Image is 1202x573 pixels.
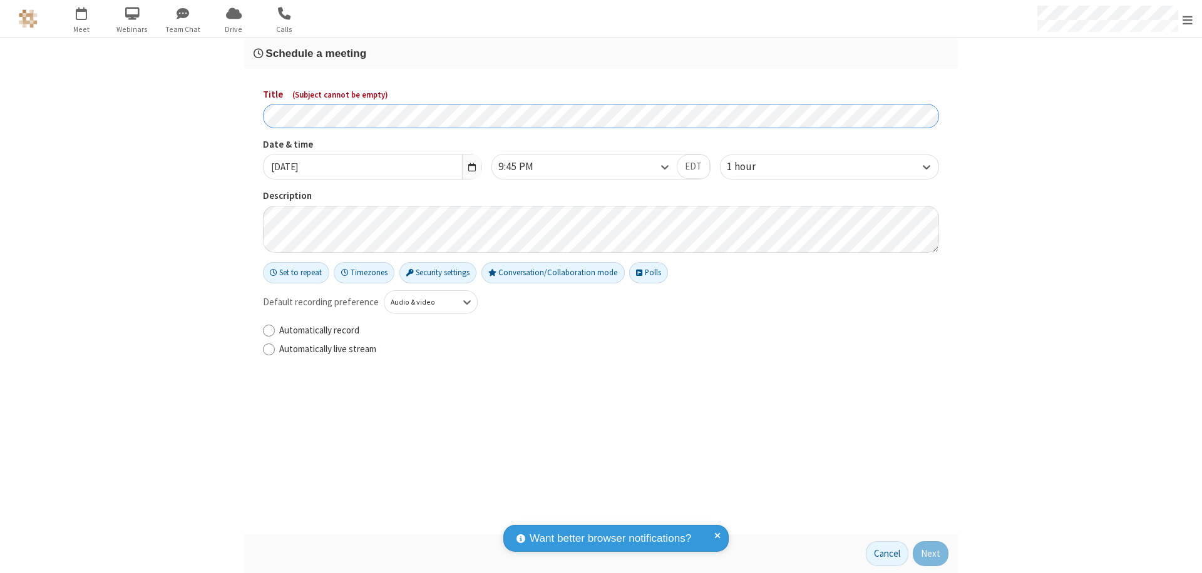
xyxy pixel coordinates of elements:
span: Want better browser notifications? [530,530,691,547]
button: Polls [629,262,668,283]
span: Schedule a meeting [265,47,366,59]
button: Timezones [334,262,394,283]
span: Webinars [109,24,156,35]
span: Calls [261,24,308,35]
img: QA Selenium DO NOT DELETE OR CHANGE [19,9,38,28]
label: Automatically live stream [279,342,939,357]
span: Team Chat [160,24,207,35]
button: Next [913,541,948,566]
button: Conversation/Collaboration mode [481,262,625,283]
label: Description [263,189,939,203]
button: Security settings [399,262,477,283]
button: Set to repeat [263,262,329,283]
span: Drive [210,24,257,35]
div: 1 hour [727,159,777,175]
button: EDT [677,155,710,180]
span: Meet [58,24,105,35]
button: Cancel [866,541,908,566]
span: Default recording preference [263,295,379,310]
label: Date & time [263,138,482,152]
span: ( Subject cannot be empty ) [292,89,388,100]
label: Title [263,88,939,102]
div: 9:45 PM [498,159,555,175]
label: Automatically record [279,323,939,338]
div: Audio & video [391,297,450,308]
